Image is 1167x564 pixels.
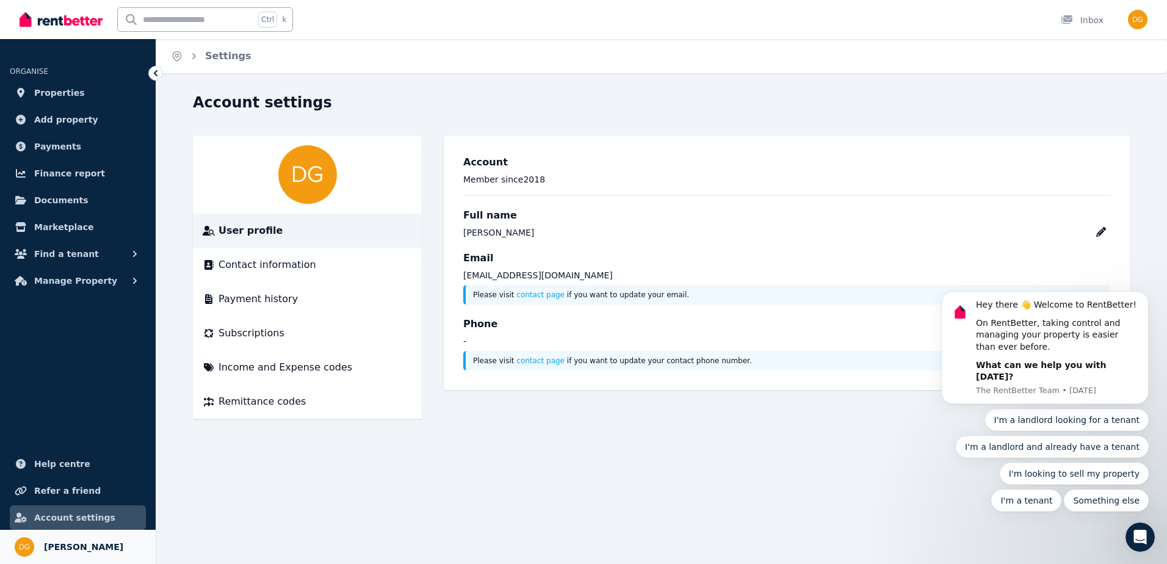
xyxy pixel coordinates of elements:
span: Finance report [34,166,105,181]
span: Contact information [219,258,316,272]
span: [PERSON_NAME] [44,540,123,554]
img: Daniel Goulding [278,145,337,204]
iframe: Intercom notifications message [923,183,1167,531]
img: Daniel Goulding [15,537,34,557]
p: - [463,335,1111,347]
span: Add property [34,112,98,127]
a: Account settings [10,505,146,530]
h3: Email [463,251,1111,266]
a: Marketplace [10,215,146,239]
button: Find a tenant [10,242,146,266]
span: Properties [34,85,85,100]
a: Properties [10,81,146,105]
span: User profile [219,223,283,238]
p: [EMAIL_ADDRESS][DOMAIN_NAME] [463,269,1111,281]
span: Income and Expense codes [219,360,352,375]
p: Please visit if you want to update your email. [473,290,1104,300]
a: Documents [10,188,146,212]
a: Income and Expense codes [203,360,412,375]
span: Ctrl [258,12,277,27]
span: k [282,15,286,24]
p: Member since 2018 [463,173,1111,186]
a: Settings [205,50,251,62]
span: Payments [34,139,81,154]
a: Payments [10,134,146,159]
h3: Full name [463,208,1111,223]
span: Find a tenant [34,247,99,261]
span: Manage Property [34,273,117,288]
span: Help centre [34,457,90,471]
a: Remittance codes [203,394,412,409]
div: [PERSON_NAME] [463,226,534,239]
span: Documents [34,193,89,208]
img: RentBetter [20,10,103,29]
a: Help centre [10,452,146,476]
button: Manage Property [10,269,146,293]
span: Payment history [219,292,298,306]
a: contact page [516,291,565,299]
img: Daniel Goulding [1128,10,1147,29]
span: ORGANISE [10,67,48,76]
span: Account settings [34,510,115,525]
span: Subscriptions [219,326,284,341]
h1: Account settings [193,93,332,112]
span: Marketplace [34,220,93,234]
nav: Breadcrumb [156,39,266,73]
a: User profile [203,223,412,238]
h3: Account [463,155,1111,170]
span: Refer a friend [34,483,101,498]
a: Add property [10,107,146,132]
a: Contact information [203,258,412,272]
p: Please visit if you want to update your contact phone number. [473,356,1104,366]
a: contact page [516,356,565,365]
span: Remittance codes [219,394,306,409]
h3: Phone [463,317,1111,331]
iframe: Intercom live chat [1125,522,1155,552]
a: Subscriptions [203,326,412,341]
div: Inbox [1061,14,1104,26]
a: Finance report [10,161,146,186]
a: Refer a friend [10,479,146,503]
a: Payment history [203,292,412,306]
